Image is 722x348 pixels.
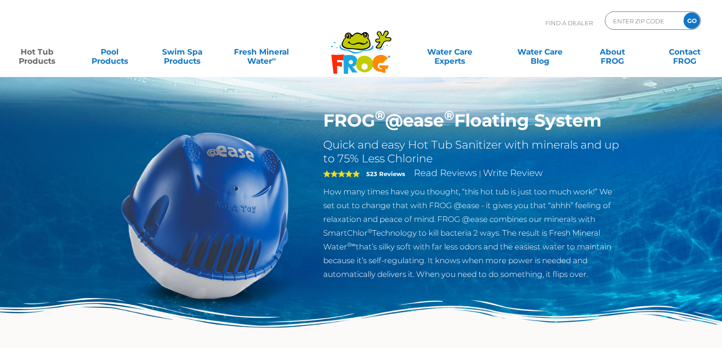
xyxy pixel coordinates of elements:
a: Hot TubProducts [9,43,65,61]
a: ContactFROG [657,43,713,61]
input: GO [684,12,700,29]
h2: Quick and easy Hot Tub Sanitizer with minerals and up to 75% Less Chlorine [323,138,622,166]
a: Water CareExperts [404,43,496,61]
sup: ® [368,227,372,234]
sup: ®∞ [347,241,356,248]
sup: ∞ [272,55,276,62]
a: Read Reviews [414,167,477,178]
strong: 523 Reviews [366,170,405,177]
a: Fresh MineralWater∞ [226,43,297,61]
a: Write Review [483,167,543,178]
h1: FROG @ease Floating System [323,110,622,131]
sup: ® [375,107,385,123]
a: Swim SpaProducts [154,43,210,61]
a: Water CareBlog [512,43,568,61]
sup: ® [444,107,454,123]
p: Find A Dealer [545,11,593,34]
p: How many times have you thought, “this hot tub is just too much work!” We set out to change that ... [323,185,622,281]
span: 5 [323,170,360,177]
a: AboutFROG [584,43,641,61]
img: hot-tub-product-atease-system.png [100,110,310,320]
img: Frog Products Logo [326,18,396,74]
span: | [479,169,481,178]
a: PoolProducts [81,43,138,61]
